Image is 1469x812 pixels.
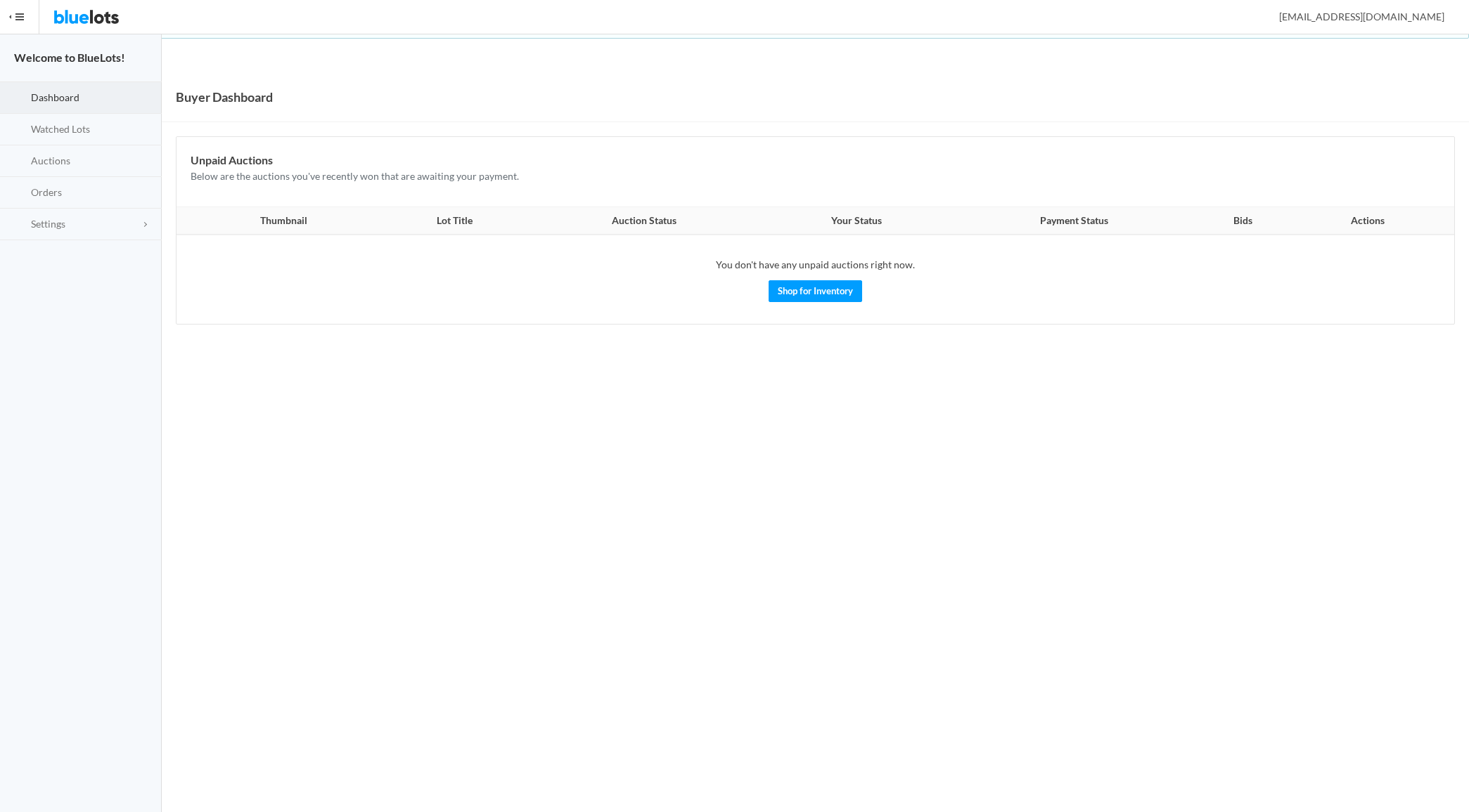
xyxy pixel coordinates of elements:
th: Lot Title [383,207,527,235]
th: Bids [1196,207,1289,235]
h1: Buyer Dashboard [176,86,273,107]
th: Auction Status [527,207,762,235]
p: Below are the auctions you've recently won that are awaiting your payment. [191,169,1440,185]
b: Unpaid Auctions [191,153,273,166]
th: Your Status [761,207,951,235]
th: Actions [1290,207,1454,235]
span: [EMAIL_ADDRESS][DOMAIN_NAME] [1264,11,1444,22]
th: Payment Status [951,207,1196,235]
th: Thumbnail [177,207,383,235]
strong: Welcome to BlueLots! [14,51,125,64]
a: Shop for Inventory [769,280,862,302]
span: Auctions [31,155,70,166]
p: You don't have any unpaid auctions right now. [191,257,1440,273]
span: Dashboard [31,91,79,103]
span: Watched Lots [31,123,90,135]
span: Orders [31,186,62,198]
span: Settings [31,218,65,230]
